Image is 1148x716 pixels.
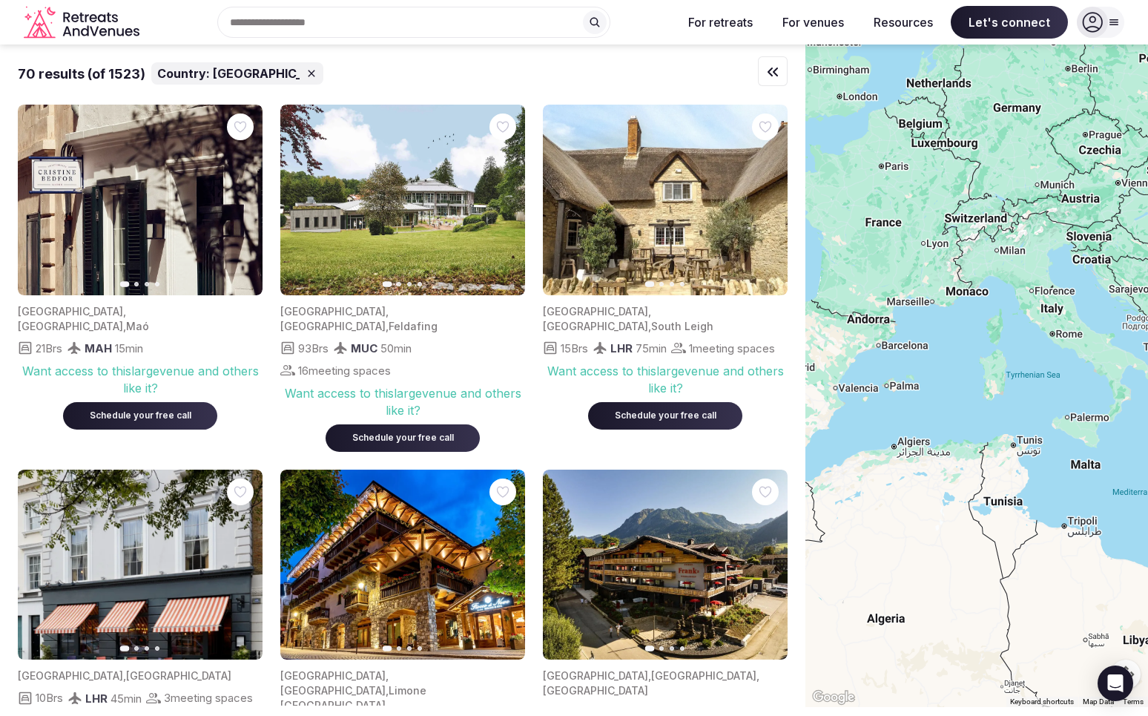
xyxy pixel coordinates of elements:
span: [GEOGRAPHIC_DATA] [651,669,756,682]
span: 16 meeting spaces [298,363,391,378]
span: , [648,320,651,332]
img: Google [809,688,858,707]
button: Resources [862,6,945,39]
span: 10 Brs [36,691,63,706]
button: Go to slide 4 [155,282,159,286]
div: Want access to this large venue and others like it? [280,385,525,418]
button: For retreats [676,6,765,39]
button: Go to slide 4 [418,282,422,286]
button: Go to slide 1 [383,281,392,287]
button: Go to slide 1 [120,646,130,652]
span: , [756,669,759,682]
button: Go to slide 3 [670,282,674,286]
button: Go to slide 2 [659,646,664,651]
a: Open this area in Google Maps (opens a new window) [809,688,858,707]
span: 75 min [636,341,667,356]
img: Featured image for venue [18,470,263,660]
button: Go to slide 3 [145,282,149,286]
button: Go to slide 1 [120,281,130,287]
button: Go to slide 2 [659,282,664,286]
span: 93 Brs [298,341,329,356]
span: [GEOGRAPHIC_DATA] [543,684,648,697]
img: Featured image for venue [280,105,525,295]
button: Go to slide 4 [155,646,159,651]
button: Keyboard shortcuts [1010,697,1074,707]
span: South Leigh [651,320,713,332]
button: Go to slide 3 [407,282,412,286]
a: Terms (opens in new tab) [1123,697,1144,706]
span: [GEOGRAPHIC_DATA] [280,669,386,682]
span: , [386,305,389,318]
span: [GEOGRAPHIC_DATA] [18,669,123,682]
button: Go to slide 1 [645,646,655,652]
span: , [386,669,389,682]
span: , [123,320,126,332]
span: [GEOGRAPHIC_DATA] [543,320,648,332]
button: Go to slide 2 [397,282,401,286]
span: 21 Brs [36,341,62,356]
button: Go to slide 4 [680,646,684,651]
div: Want access to this large venue and others like it? [18,363,263,396]
button: Go to slide 1 [383,646,392,652]
span: 15 Brs [561,341,588,356]
span: 1 meeting spaces [689,341,775,356]
span: [GEOGRAPHIC_DATA] [18,320,123,332]
span: 50 min [380,341,412,356]
span: [GEOGRAPHIC_DATA] [126,669,231,682]
span: , [386,684,389,697]
span: , [386,320,389,332]
a: Schedule your free call [63,407,217,421]
button: For venues [771,6,856,39]
span: [GEOGRAPHIC_DATA] [543,305,648,318]
div: Open Intercom Messenger [1098,666,1133,701]
a: Schedule your free call [588,407,742,421]
button: Go to slide 2 [397,646,401,651]
button: Go to slide 3 [670,646,674,651]
div: 70 results (of 1523) [18,65,145,83]
span: 45 min [110,691,142,706]
button: Go to slide 3 [407,646,412,651]
img: Featured image for venue [280,470,525,660]
span: , [648,305,651,318]
div: Want access to this large venue and others like it? [543,363,788,396]
button: Go to slide 4 [418,646,422,651]
span: Let's connect [951,6,1068,39]
span: , [123,305,126,318]
button: Go to slide 2 [134,282,139,286]
svg: Retreats and Venues company logo [24,6,142,39]
span: , [648,669,651,682]
span: , [123,669,126,682]
span: Feldafing [389,320,438,332]
span: [GEOGRAPHIC_DATA] [280,305,386,318]
span: [GEOGRAPHIC_DATA] [213,65,340,82]
img: Featured image for venue [543,105,788,295]
button: Map Data [1083,697,1114,707]
span: Country: [157,65,210,82]
span: Maó [126,320,149,332]
span: MUC [351,341,377,355]
button: Map camera controls [1111,660,1141,689]
img: Featured image for venue [543,470,788,660]
div: Schedule your free call [606,410,725,422]
span: LHR [85,692,108,706]
div: Schedule your free call [343,432,462,444]
span: [GEOGRAPHIC_DATA] [280,320,386,332]
button: Go to slide 1 [645,281,655,287]
a: Schedule your free call [326,429,480,444]
span: 3 meeting spaces [164,691,253,706]
span: LHR [610,341,633,355]
button: Go to slide 3 [145,646,149,651]
span: [GEOGRAPHIC_DATA] [280,684,386,697]
button: Go to slide 2 [134,646,139,651]
div: Schedule your free call [81,410,199,422]
span: [GEOGRAPHIC_DATA] [543,669,648,682]
span: MAH [85,341,112,355]
button: Go to slide 4 [680,282,684,286]
span: [GEOGRAPHIC_DATA] [18,305,123,318]
a: Visit the homepage [24,6,142,39]
span: 15 min [115,341,143,356]
img: Featured image for venue [18,105,263,295]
